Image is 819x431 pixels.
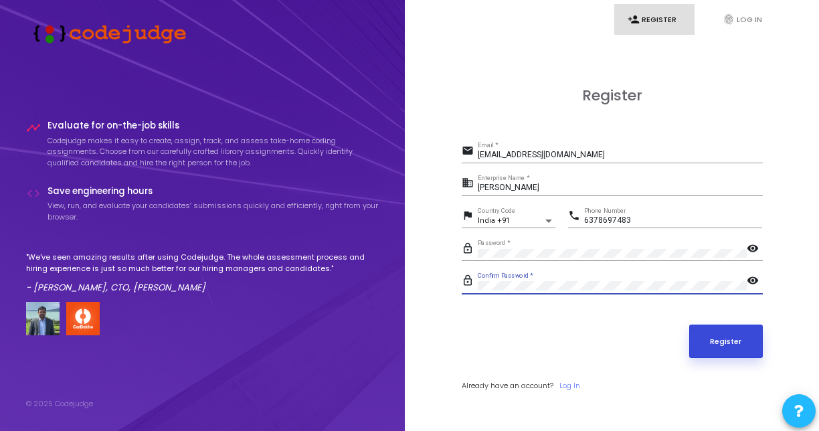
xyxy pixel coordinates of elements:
[26,252,379,274] p: "We've seen amazing results after using Codejudge. The whole assessment process and hiring experi...
[26,302,60,335] img: user image
[614,4,695,35] a: person_addRegister
[48,186,379,197] h4: Save engineering hours
[26,120,41,135] i: timeline
[66,302,100,335] img: company-logo
[48,120,379,131] h4: Evaluate for on-the-job skills
[478,151,763,160] input: Email
[747,242,763,258] mat-icon: visibility
[462,87,763,104] h3: Register
[26,186,41,201] i: code
[478,216,510,225] span: India +91
[26,281,205,294] em: - [PERSON_NAME], CTO, [PERSON_NAME]
[709,4,790,35] a: fingerprintLog In
[559,380,580,392] a: Log In
[689,325,763,358] button: Register
[26,398,93,410] div: © 2025 Codejudge
[462,380,553,391] span: Already have an account?
[48,200,379,222] p: View, run, and evaluate your candidates’ submissions quickly and efficiently, right from your bro...
[48,135,379,169] p: Codejudge makes it easy to create, assign, track, and assess take-home coding assignments. Choose...
[462,176,478,192] mat-icon: business
[462,274,478,290] mat-icon: lock_outline
[568,209,584,225] mat-icon: phone
[584,216,762,226] input: Phone Number
[462,209,478,225] mat-icon: flag
[462,144,478,160] mat-icon: email
[478,183,763,193] input: Enterprise Name
[628,13,640,25] i: person_add
[747,274,763,290] mat-icon: visibility
[723,13,735,25] i: fingerprint
[462,242,478,258] mat-icon: lock_outline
